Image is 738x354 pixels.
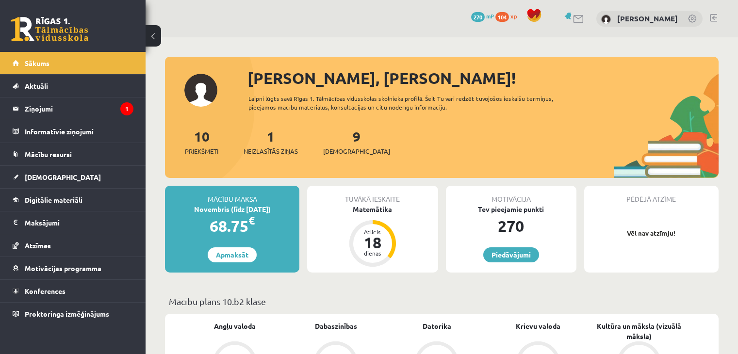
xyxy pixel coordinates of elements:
[13,52,133,74] a: Sākums
[13,211,133,234] a: Maksājumi
[244,128,298,156] a: 1Neizlasītās ziņas
[25,150,72,159] span: Mācību resursi
[13,234,133,257] a: Atzīmes
[185,128,218,156] a: 10Priekšmeti
[446,204,576,214] div: Tev pieejamie punkti
[589,321,689,341] a: Kultūra un māksla (vizuālā māksla)
[13,257,133,279] a: Motivācijas programma
[423,321,451,331] a: Datorika
[25,241,51,250] span: Atzīmes
[248,213,255,227] span: €
[25,81,48,90] span: Aktuāli
[244,146,298,156] span: Neizlasītās ziņas
[25,120,133,143] legend: Informatīvie ziņojumi
[165,186,299,204] div: Mācību maksa
[214,321,256,331] a: Angļu valoda
[446,214,576,238] div: 270
[165,214,299,238] div: 68.75
[516,321,560,331] a: Krievu valoda
[601,15,611,24] img: Hardijs Zvirbulis
[358,250,387,256] div: dienas
[358,235,387,250] div: 18
[13,166,133,188] a: [DEMOGRAPHIC_DATA]
[315,321,357,331] a: Dabaszinības
[11,17,88,41] a: Rīgas 1. Tālmācības vidusskola
[25,287,66,295] span: Konferences
[25,264,101,273] span: Motivācijas programma
[13,75,133,97] a: Aktuāli
[25,211,133,234] legend: Maksājumi
[25,309,109,318] span: Proktoringa izmēģinājums
[446,186,576,204] div: Motivācija
[13,143,133,165] a: Mācību resursi
[495,12,509,22] span: 104
[25,173,101,181] span: [DEMOGRAPHIC_DATA]
[169,295,715,308] p: Mācību plāns 10.b2 klase
[471,12,494,20] a: 270 mP
[25,59,49,67] span: Sākums
[307,186,438,204] div: Tuvākā ieskaite
[185,146,218,156] span: Priekšmeti
[25,97,133,120] legend: Ziņojumi
[247,66,719,90] div: [PERSON_NAME], [PERSON_NAME]!
[495,12,522,20] a: 104 xp
[25,195,82,204] span: Digitālie materiāli
[13,120,133,143] a: Informatīvie ziņojumi
[323,146,390,156] span: [DEMOGRAPHIC_DATA]
[510,12,517,20] span: xp
[471,12,485,22] span: 270
[13,303,133,325] a: Proktoringa izmēģinājums
[483,247,539,262] a: Piedāvājumi
[589,228,714,238] p: Vēl nav atzīmju!
[13,280,133,302] a: Konferences
[120,102,133,115] i: 1
[248,94,581,112] div: Laipni lūgts savā Rīgas 1. Tālmācības vidusskolas skolnieka profilā. Šeit Tu vari redzēt tuvojošo...
[617,14,678,23] a: [PERSON_NAME]
[307,204,438,214] div: Matemātika
[13,189,133,211] a: Digitālie materiāli
[165,204,299,214] div: Novembris (līdz [DATE])
[358,229,387,235] div: Atlicis
[584,186,719,204] div: Pēdējā atzīme
[486,12,494,20] span: mP
[307,204,438,268] a: Matemātika Atlicis 18 dienas
[13,97,133,120] a: Ziņojumi1
[323,128,390,156] a: 9[DEMOGRAPHIC_DATA]
[208,247,257,262] a: Apmaksāt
